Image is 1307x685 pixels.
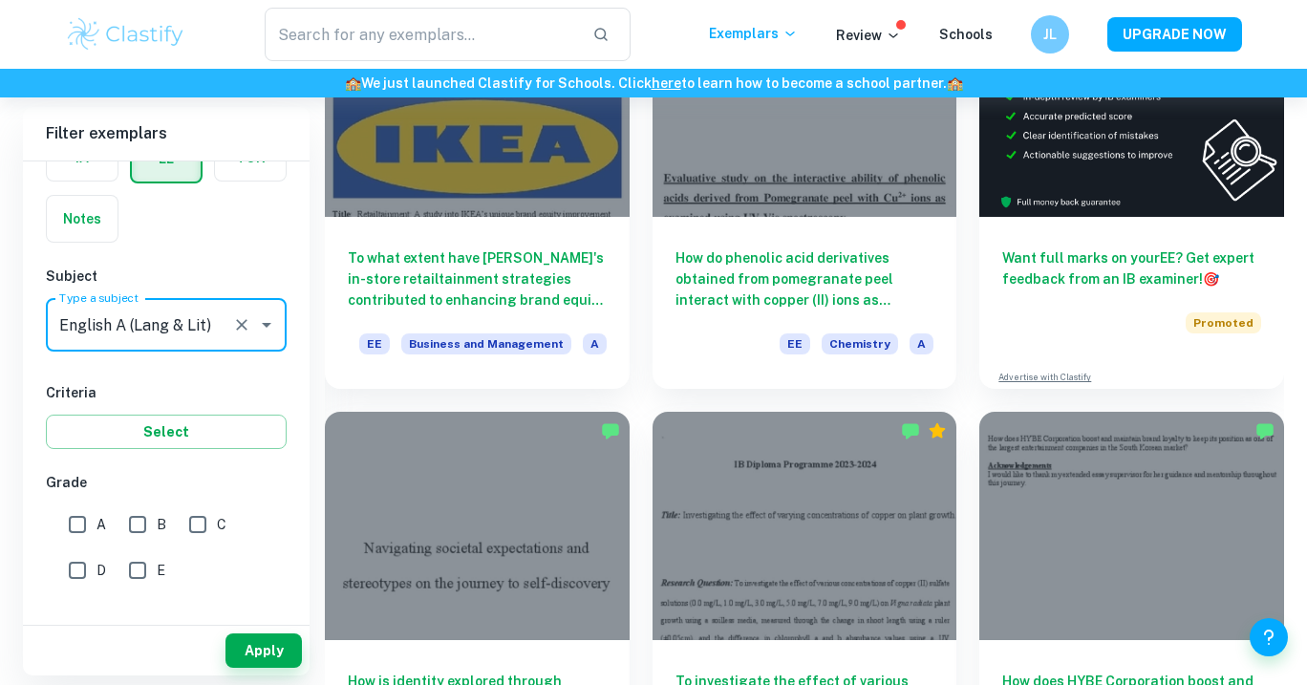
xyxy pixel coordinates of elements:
[65,15,186,54] img: Clastify logo
[265,8,577,61] input: Search for any exemplars...
[939,27,993,42] a: Schools
[822,333,898,354] span: Chemistry
[675,247,934,310] h6: How do phenolic acid derivatives obtained from pomegranate peel interact with copper (II) ions as...
[1039,24,1061,45] h6: JL
[47,196,118,242] button: Notes
[709,23,798,44] p: Exemplars
[780,333,810,354] span: EE
[359,333,390,354] span: EE
[46,415,287,449] button: Select
[46,612,287,633] h6: Session
[46,472,287,493] h6: Grade
[910,333,933,354] span: A
[1031,15,1069,54] button: JL
[1250,618,1288,656] button: Help and Feedback
[217,514,226,535] span: C
[46,382,287,403] h6: Criteria
[253,311,280,338] button: Open
[947,75,963,91] span: 🏫
[652,75,681,91] a: here
[601,421,620,440] img: Marked
[157,560,165,581] span: E
[928,421,947,440] div: Premium
[901,421,920,440] img: Marked
[96,514,106,535] span: A
[348,247,607,310] h6: To what extent have [PERSON_NAME]'s in-store retailtainment strategies contributed to enhancing b...
[157,514,166,535] span: B
[4,73,1303,94] h6: We just launched Clastify for Schools. Click to learn how to become a school partner.
[1255,421,1275,440] img: Marked
[998,371,1091,384] a: Advertise with Clastify
[1203,271,1219,287] span: 🎯
[96,560,106,581] span: D
[228,311,255,338] button: Clear
[1107,17,1242,52] button: UPGRADE NOW
[46,266,287,287] h6: Subject
[836,25,901,46] p: Review
[23,107,310,161] h6: Filter exemplars
[225,633,302,668] button: Apply
[583,333,607,354] span: A
[345,75,361,91] span: 🏫
[1186,312,1261,333] span: Promoted
[401,333,571,354] span: Business and Management
[1002,247,1261,289] h6: Want full marks on your EE ? Get expert feedback from an IB examiner!
[59,289,139,306] label: Type a subject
